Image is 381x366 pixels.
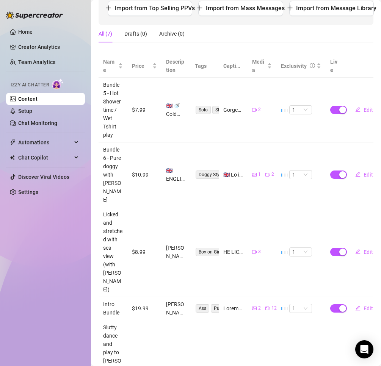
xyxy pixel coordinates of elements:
[296,5,376,12] span: Import from Message Library
[364,107,373,113] span: Edit
[349,169,379,181] button: Edit
[212,106,234,114] span: Shower
[10,139,16,145] span: thunderbolt
[289,1,374,16] button: Import from Message Library
[265,306,270,311] span: video-camera
[292,106,309,114] span: 1
[166,300,186,317] div: [PERSON_NAME] welcomes her new subscribers with a deliciously filthy intro bundle that shows exac...
[258,248,261,255] span: 3
[18,174,69,180] a: Discover Viral Videos
[355,249,361,254] span: edit
[99,297,127,320] td: Intro Bundle
[18,108,32,114] a: Setup
[364,249,373,255] span: Edit
[18,59,55,65] a: Team Analytics
[198,1,283,16] button: Import from Mass Messages
[159,30,185,38] div: Archive (0)
[166,102,186,118] div: 🇬🇧 🚿 Cold evening, hot shower. [PERSON_NAME] slips into the steam in a tight tee, teasing as it t...
[248,55,276,78] th: Media
[108,1,192,16] button: Import from Top Selling PPVs
[364,305,373,311] span: Edit
[271,305,277,312] span: 12
[349,104,379,116] button: Edit
[190,55,219,78] th: Tags
[132,62,151,70] span: Price
[105,5,111,11] span: plus
[252,306,257,311] span: picture
[258,171,261,178] span: 1
[166,244,186,260] div: [PERSON_NAME] takes fans deeper — and harder — with this unapologetically raw 3-part bundle filme...
[355,340,373,358] div: Open Intercom Messenger
[292,304,309,313] span: 1
[223,170,243,179] div: 🇬🇧 Lo ip. d sitametc Adipiscin – ELITSE DOEIUSMO: TEMP INCID 🐶 Utl etdo-magnaa enimadminim veniam...
[166,166,186,183] div: 🇬🇧 ENGLISH 3+ minute raw, no-break doggy scene with a dominant [DEMOGRAPHIC_DATA] lover. He drive...
[114,5,195,12] span: Import from Top Selling PPVs
[292,248,309,256] span: 1
[252,58,266,74] span: Media
[252,250,257,254] span: video-camera
[219,55,248,78] th: Caption Example
[349,302,379,314] button: Edit
[252,172,257,177] span: picture
[18,96,38,102] a: Content
[52,78,64,89] img: AI Chatter
[252,108,257,112] span: video-camera
[223,304,243,313] div: Loremip Dolo / Sitametcons Adipiscin! Elitse doe tempor! Incid utlab et dolor? 🧐👼🤐😋 Ma aliq eni a...
[127,55,161,78] th: Price
[355,172,361,177] span: edit
[10,155,15,160] img: Chat Copilot
[355,107,361,112] span: edit
[223,106,243,114] div: Gorgeous day but it's cold out this evening 🥶 I just had no time to take off my tee before jumpin...
[196,304,209,313] span: Ass
[99,55,127,78] th: Name
[99,78,127,142] td: Bundle 5 - Hot Shower time / Wet Tshirt play
[310,63,315,68] span: info-circle
[103,58,117,74] span: Name
[99,30,112,38] div: All (7)
[18,152,72,164] span: Chat Copilot
[124,30,147,38] div: Drafts (0)
[11,81,49,89] span: Izzy AI Chatter
[326,55,345,78] th: Live
[196,170,226,179] span: Doggy Style
[18,136,72,149] span: Automations
[99,207,127,297] td: Licked and stretched with sea view (with [PERSON_NAME])
[206,5,285,12] span: Import from Mass Messages
[18,41,79,53] a: Creator Analytics
[364,172,373,178] span: Edit
[161,55,190,78] th: Description
[223,248,243,256] div: HE LICKED AND THEN FINGERED MY ASS DEEP AND HARD! *YOU MISSED THE EARLY BIRD DISCOUNT 😂 I SWEAR! ...
[99,142,127,207] td: Bundle 6 - Pure doggy with [PERSON_NAME]
[211,304,229,313] span: Pussy
[127,207,161,297] td: $8.99
[258,305,261,312] span: 2
[292,170,309,179] span: 1
[196,248,224,256] span: Boy on Girl
[6,11,63,19] img: logo-BBDzfeDw.svg
[18,120,57,126] a: Chat Monitoring
[18,29,33,35] a: Home
[127,142,161,207] td: $10.99
[258,106,261,113] span: 2
[197,5,203,11] span: plus
[271,171,274,178] span: 2
[127,297,161,320] td: $19.99
[18,189,38,195] a: Settings
[281,62,307,70] div: Exclusivity
[265,172,270,177] span: video-camera
[355,305,361,311] span: edit
[287,5,293,11] span: plus
[196,106,211,114] span: Solo
[349,246,379,258] button: Edit
[127,78,161,142] td: $7.99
